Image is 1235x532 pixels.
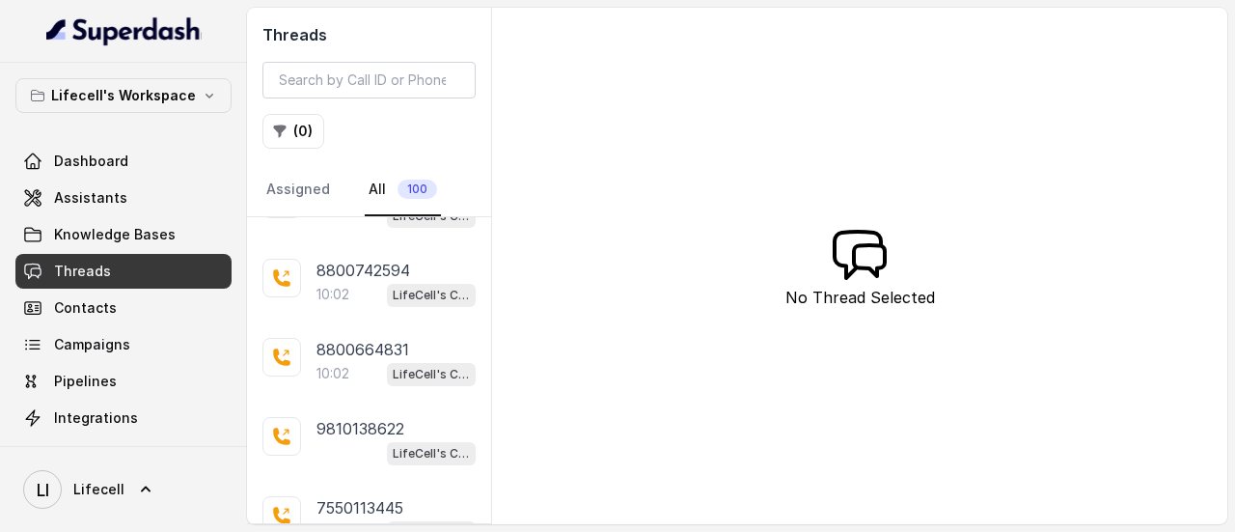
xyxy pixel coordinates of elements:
[316,417,404,440] p: 9810138622
[15,437,232,472] a: API Settings
[54,408,138,428] span: Integrations
[15,462,232,517] a: Lifecell
[15,401,232,435] a: Integrations
[54,335,130,354] span: Campaigns
[262,114,324,149] button: (0)
[54,262,111,281] span: Threads
[15,78,232,113] button: Lifecell's Workspace
[15,291,232,325] a: Contacts
[73,480,124,499] span: Lifecell
[15,144,232,179] a: Dashboard
[316,285,349,304] p: 10:02
[262,23,476,46] h2: Threads
[393,286,470,305] p: LifeCell's Call Assistant
[393,444,470,463] p: LifeCell's Call Assistant
[54,152,128,171] span: Dashboard
[54,188,127,208] span: Assistants
[15,181,232,215] a: Assistants
[785,286,935,309] p: No Thread Selected
[54,372,117,391] span: Pipelines
[365,164,441,216] a: All100
[54,225,176,244] span: Knowledge Bases
[262,164,334,216] a: Assigned
[15,254,232,289] a: Threads
[54,445,138,464] span: API Settings
[46,15,202,46] img: light.svg
[54,298,117,318] span: Contacts
[15,217,232,252] a: Knowledge Bases
[316,364,349,383] p: 10:02
[393,365,470,384] p: LifeCell's Call Assistant
[37,480,49,500] text: LI
[316,259,410,282] p: 8800742594
[262,62,476,98] input: Search by Call ID or Phone Number
[51,84,196,107] p: Lifecell's Workspace
[316,338,409,361] p: 8800664831
[15,364,232,399] a: Pipelines
[15,327,232,362] a: Campaigns
[316,496,403,519] p: 7550113445
[262,164,476,216] nav: Tabs
[398,180,437,199] span: 100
